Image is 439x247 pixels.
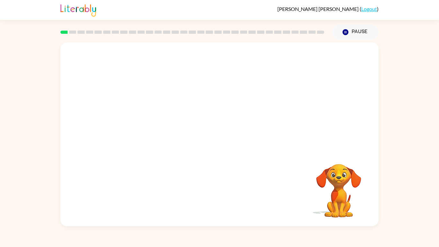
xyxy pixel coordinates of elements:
[277,6,379,12] div: ( )
[277,6,360,12] span: [PERSON_NAME] [PERSON_NAME]
[307,154,371,218] video: Your browser must support playing .mp4 files to use Literably. Please try using another browser.
[361,6,377,12] a: Logout
[60,3,96,17] img: Literably
[332,25,379,40] button: Pause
